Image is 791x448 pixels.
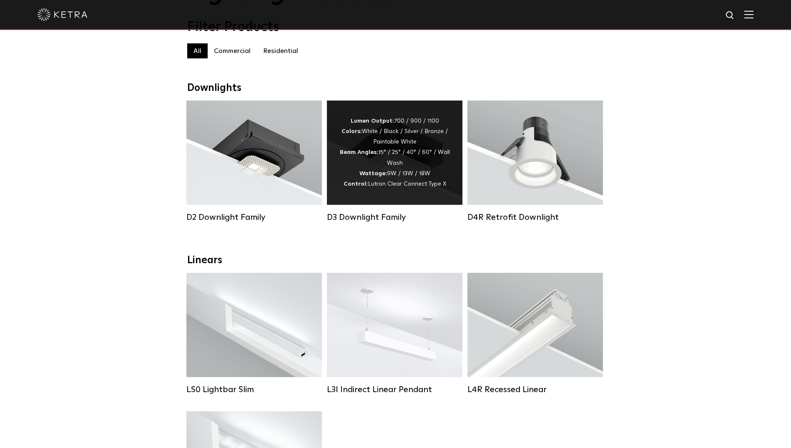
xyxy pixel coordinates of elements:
div: D3 Downlight Family [327,212,462,222]
label: Commercial [208,43,257,58]
span: Lutron Clear Connect Type X [368,181,446,187]
div: D2 Downlight Family [186,212,322,222]
strong: Colors: [342,128,362,134]
div: Linears [187,254,604,267]
label: All [187,43,208,58]
strong: Control: [344,181,368,187]
strong: Wattage: [359,171,387,176]
strong: Beam Angles: [340,149,378,155]
div: L3I Indirect Linear Pendant [327,385,462,395]
label: Residential [257,43,304,58]
img: search icon [725,10,736,21]
div: D4R Retrofit Downlight [467,212,603,222]
div: 700 / 900 / 1100 White / Black / Silver / Bronze / Paintable White 15° / 25° / 40° / 60° / Wall W... [339,116,450,189]
a: L3I Indirect Linear Pendant Lumen Output:400 / 600 / 800 / 1000Housing Colors:White / BlackContro... [327,273,462,399]
img: Hamburger%20Nav.svg [744,10,753,18]
div: L4R Recessed Linear [467,385,603,395]
div: LS0 Lightbar Slim [186,385,322,395]
a: L4R Recessed Linear Lumen Output:400 / 600 / 800 / 1000Colors:White / BlackControl:Lutron Clear C... [467,273,603,399]
a: D3 Downlight Family Lumen Output:700 / 900 / 1100Colors:White / Black / Silver / Bronze / Paintab... [327,101,462,227]
a: LS0 Lightbar Slim Lumen Output:200 / 350Colors:White / BlackControl:X96 Controller [186,273,322,399]
img: ketra-logo-2019-white [38,8,88,21]
a: D4R Retrofit Downlight Lumen Output:800Colors:White / BlackBeam Angles:15° / 25° / 40° / 60°Watta... [467,101,603,227]
div: Downlights [187,82,604,94]
strong: Lumen Output: [351,118,394,124]
a: D2 Downlight Family Lumen Output:1200Colors:White / Black / Gloss Black / Silver / Bronze / Silve... [186,101,322,227]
